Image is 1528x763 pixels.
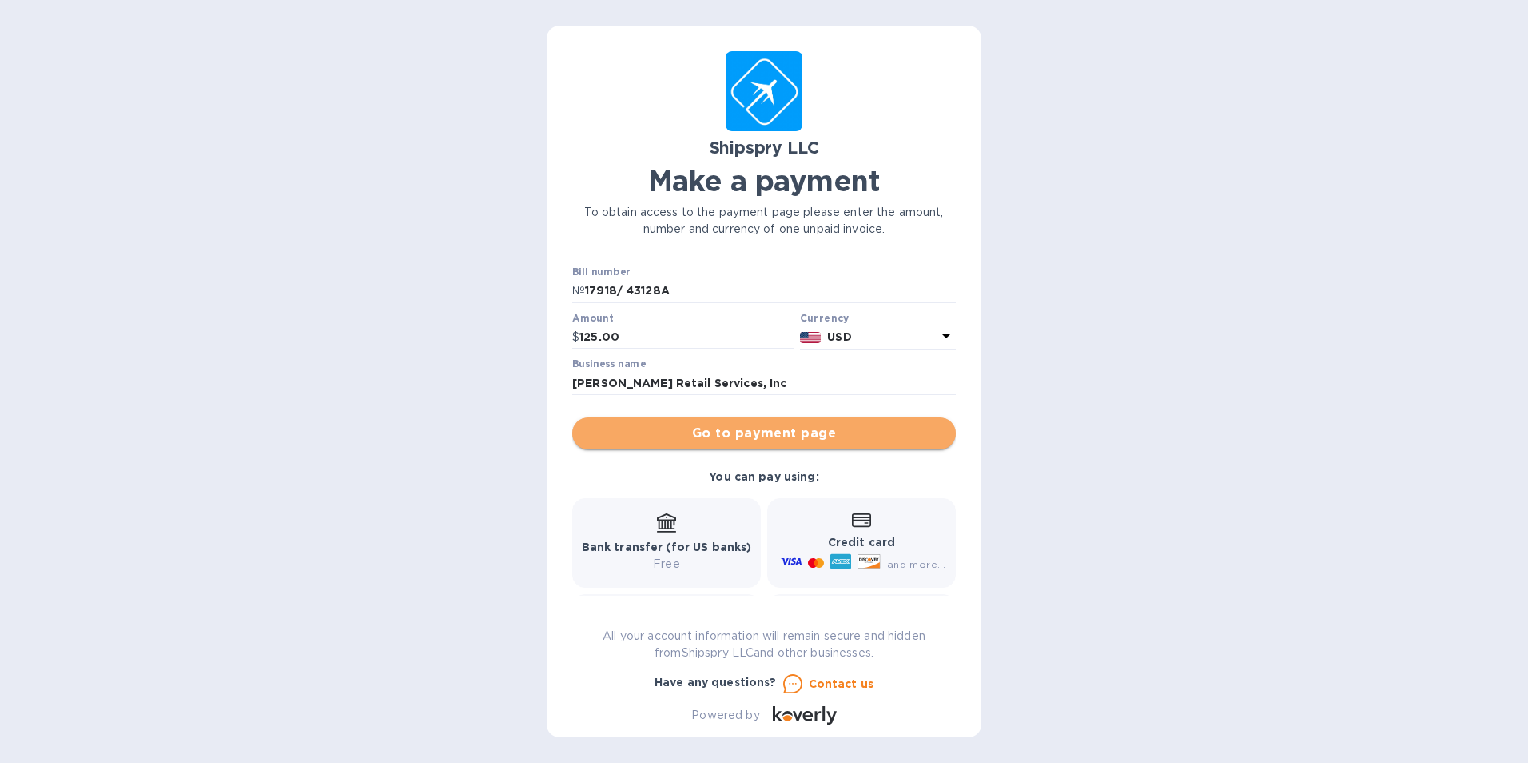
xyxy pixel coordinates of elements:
b: You can pay using: [709,470,818,483]
p: Free [582,556,752,573]
b: Have any questions? [655,676,777,689]
p: № [572,282,585,299]
p: To obtain access to the payment page please enter the amount, number and currency of one unpaid i... [572,204,956,238]
b: Credit card [828,536,895,549]
u: Contact us [809,677,874,690]
span: and more... [887,558,945,570]
b: Bank transfer (for US banks) [582,541,752,553]
h1: Make a payment [572,164,956,198]
button: Go to payment page [572,417,956,449]
input: Enter bill number [585,279,956,303]
label: Amount [572,314,613,323]
img: USD [800,332,822,343]
input: Enter business name [572,371,956,395]
b: Currency [800,312,850,324]
b: USD [827,330,851,343]
label: Bill number [572,268,630,278]
p: All your account information will remain secure and hidden from Shipspry LLC and other businesses. [572,628,956,661]
input: 0.00 [579,326,794,350]
p: $ [572,329,579,346]
span: Go to payment page [585,424,943,443]
label: Business name [572,360,646,370]
p: Powered by [691,707,759,724]
b: Shipspry LLC [710,138,819,158]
